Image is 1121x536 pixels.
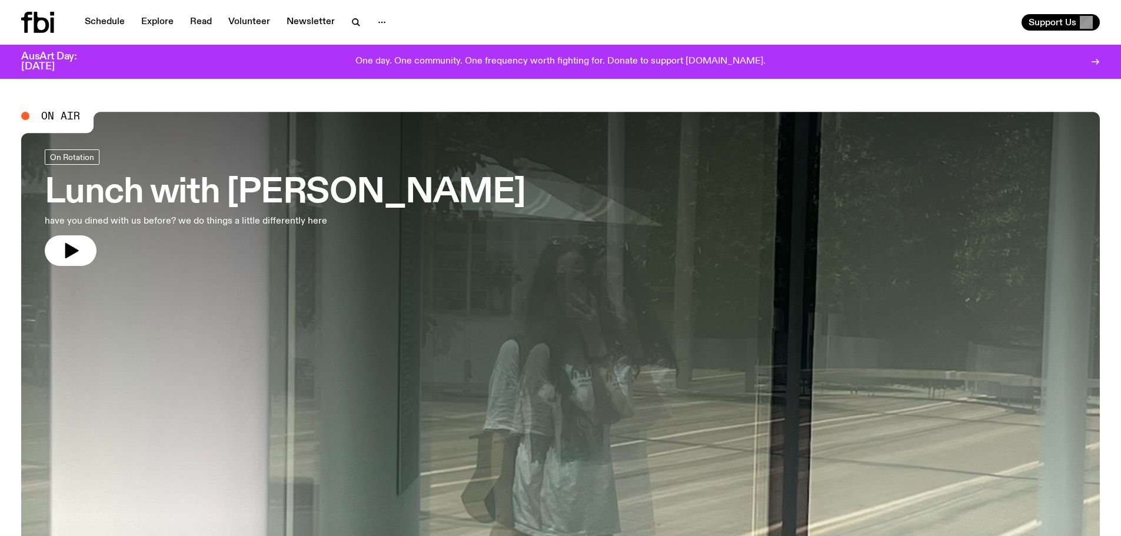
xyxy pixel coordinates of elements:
a: Volunteer [221,14,277,31]
a: On Rotation [45,149,99,165]
a: Read [183,14,219,31]
a: Newsletter [280,14,342,31]
span: On Rotation [50,152,94,161]
h3: Lunch with [PERSON_NAME] [45,177,525,209]
h3: AusArt Day: [DATE] [21,52,97,72]
a: Explore [134,14,181,31]
span: Support Us [1029,17,1076,28]
p: have you dined with us before? we do things a little differently here [45,214,346,228]
button: Support Us [1022,14,1100,31]
a: Schedule [78,14,132,31]
a: Lunch with [PERSON_NAME]have you dined with us before? we do things a little differently here [45,149,525,266]
p: One day. One community. One frequency worth fighting for. Donate to support [DOMAIN_NAME]. [355,56,766,67]
span: On Air [41,111,80,121]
